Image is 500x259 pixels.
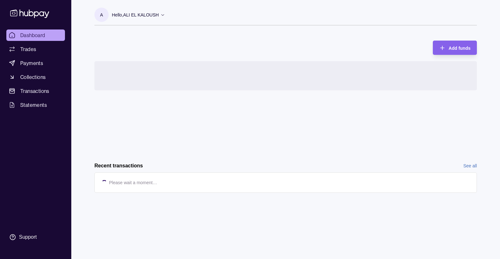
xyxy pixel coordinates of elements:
[20,73,46,81] span: Collections
[6,99,65,111] a: Statements
[20,31,45,39] span: Dashboard
[433,41,477,55] button: Add funds
[6,230,65,244] a: Support
[463,162,477,169] a: See all
[449,46,471,51] span: Add funds
[100,11,103,18] p: A
[6,29,65,41] a: Dashboard
[6,43,65,55] a: Trades
[6,85,65,97] a: Transactions
[19,234,37,241] div: Support
[20,101,47,109] span: Statements
[20,45,36,53] span: Trades
[112,11,159,18] p: Hello, ALI EL KALOUSH
[94,162,143,169] h2: Recent transactions
[6,71,65,83] a: Collections
[20,87,49,95] span: Transactions
[109,179,157,186] p: Please wait a moment…
[20,59,43,67] span: Payments
[6,57,65,69] a: Payments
